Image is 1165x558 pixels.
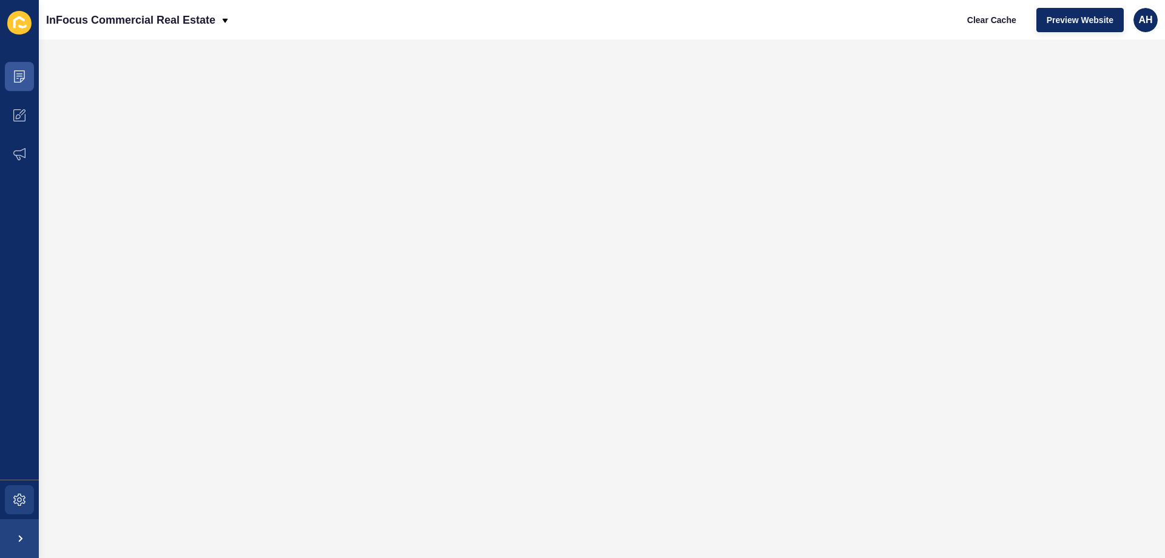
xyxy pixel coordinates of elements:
button: Preview Website [1036,8,1124,32]
button: Clear Cache [957,8,1027,32]
p: InFocus Commercial Real Estate [46,5,215,35]
span: Preview Website [1047,14,1113,26]
span: Clear Cache [967,14,1016,26]
span: AH [1138,14,1152,26]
